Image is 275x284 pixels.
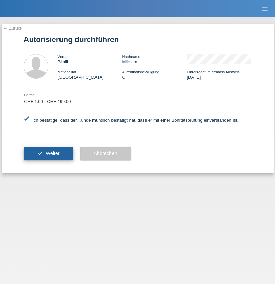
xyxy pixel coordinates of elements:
[3,26,22,31] a: ← Zurück
[58,70,76,74] span: Nationalität
[258,6,272,11] a: menu
[122,69,187,80] div: C
[187,70,239,74] span: Einreisedatum gemäss Ausweis
[37,151,43,156] i: check
[187,69,251,80] div: [DATE]
[122,54,187,64] div: Milazim
[58,69,122,80] div: [GEOGRAPHIC_DATA]
[24,118,239,123] label: Ich bestätige, dass der Kunde mündlich bestätigt hat, dass er mit einer Bonitätsprüfung einversta...
[122,55,140,59] span: Nachname
[122,70,159,74] span: Aufenthaltsbewilligung
[58,54,122,64] div: Bilalli
[58,55,73,59] span: Vorname
[24,147,73,160] button: check Weiter
[94,151,117,156] span: Abbrechen
[261,5,268,12] i: menu
[46,151,59,156] span: Weiter
[80,147,131,160] button: Abbrechen
[24,35,252,44] h1: Autorisierung durchführen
